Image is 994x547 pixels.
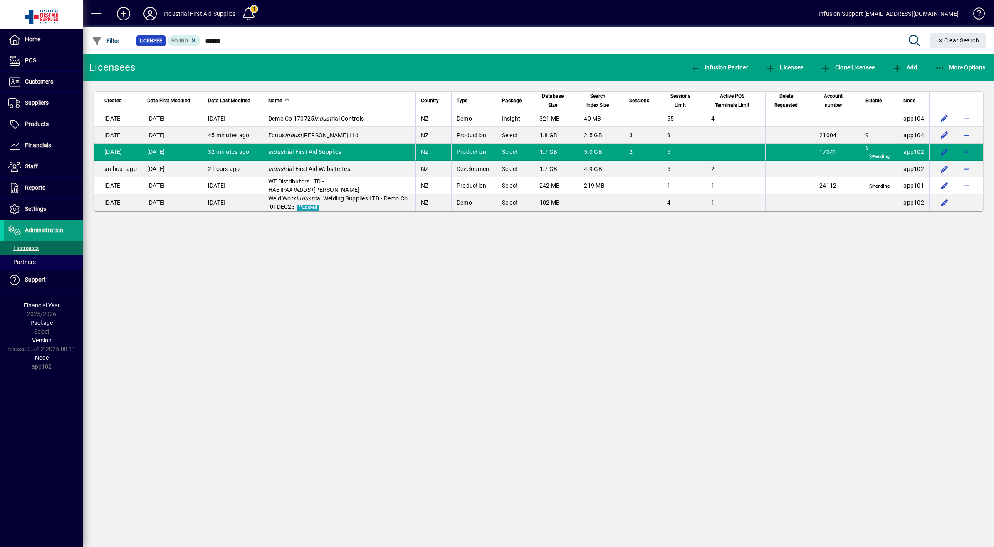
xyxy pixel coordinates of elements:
[142,161,203,177] td: [DATE]
[579,161,624,177] td: 4.9 GB
[25,142,51,149] span: Financials
[764,60,806,75] button: Licensee
[142,110,203,127] td: [DATE]
[711,92,753,110] span: Active POS Terminals Limit
[268,115,364,122] span: Demo Co 170725 rial Controls
[959,112,973,125] button: More options
[147,96,198,105] div: Data First Modified
[296,195,314,202] em: Indust
[4,72,83,92] a: Customers
[94,177,142,194] td: [DATE]
[821,64,875,71] span: Clone Licensee
[890,60,919,75] button: Add
[203,194,263,211] td: [DATE]
[662,144,706,161] td: 5
[4,29,83,50] a: Home
[865,96,893,105] div: Billable
[624,144,662,161] td: 2
[937,37,979,44] span: Clear Search
[203,110,263,127] td: [DATE]
[268,195,408,210] span: Weld Worx rial Welding Supplies LTD - Demo Co -01DEC23
[706,110,765,127] td: 4
[142,177,203,194] td: [DATE]
[959,145,973,158] button: More options
[4,156,83,177] a: Staff
[4,135,83,156] a: Financials
[8,245,39,251] span: Licensees
[938,162,951,176] button: Edit
[421,96,446,105] div: Country
[930,33,986,48] button: Clear
[959,129,973,142] button: More options
[497,177,534,194] td: Select
[90,33,122,48] button: Filter
[457,96,467,105] span: Type
[662,177,706,194] td: 1
[629,96,649,105] span: Sessions
[938,196,951,209] button: Edit
[104,96,137,105] div: Created
[94,144,142,161] td: [DATE]
[208,96,258,105] div: Data Last Modified
[584,92,611,110] span: Search Index Size
[293,186,314,193] em: INDUST
[457,96,492,105] div: Type
[25,78,53,85] span: Customers
[94,127,142,144] td: [DATE]
[662,127,706,144] td: 9
[579,144,624,161] td: 5.0 GB
[534,177,579,194] td: 242 MB
[502,96,529,105] div: Package
[25,184,45,191] span: Reports
[938,145,951,158] button: Edit
[35,354,49,361] span: Node
[814,127,860,144] td: 21004
[268,132,359,139] span: Equus [PERSON_NAME] Ltd
[92,37,120,44] span: Filter
[25,276,46,283] span: Support
[497,161,534,177] td: Select
[502,96,522,105] span: Package
[415,127,451,144] td: NZ
[579,177,624,194] td: 219 MB
[814,177,860,194] td: 24112
[534,127,579,144] td: 1.8 GB
[903,132,924,139] span: app104.prod.infusionbusinesssoftware.com
[4,178,83,198] a: Reports
[415,110,451,127] td: NZ
[89,61,135,74] div: Licensees
[451,177,497,194] td: Production
[4,114,83,135] a: Products
[959,179,973,192] button: More options
[268,166,352,172] span: rial First Aid Website Test
[297,205,319,211] span: Locked
[451,127,497,144] td: Production
[711,92,760,110] div: Active POS Terminals Limit
[497,110,534,127] td: Insight
[30,319,53,326] span: Package
[860,127,898,144] td: 9
[819,92,855,110] div: Account number
[415,144,451,161] td: NZ
[4,50,83,71] a: POS
[667,92,693,110] span: Sessions Limit
[688,60,750,75] button: Infusion Partner
[94,161,142,177] td: an hour ago
[539,92,574,110] div: Database Size
[24,302,60,309] span: Financial Year
[579,127,624,144] td: 2.5 GB
[933,60,988,75] button: More Options
[903,199,924,206] span: app102.prod.infusionbusinesssoftware.com
[168,35,201,46] mat-chip: Found Status: Found
[534,194,579,211] td: 102 MB
[451,144,497,161] td: Production
[25,121,49,127] span: Products
[667,92,701,110] div: Sessions Limit
[415,177,451,194] td: NZ
[451,110,497,127] td: Demo
[892,64,917,71] span: Add
[868,153,891,160] span: Pending
[451,194,497,211] td: Demo
[903,149,924,155] span: app102.prod.infusionbusinesssoftware.com
[771,92,801,110] span: Delete Requested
